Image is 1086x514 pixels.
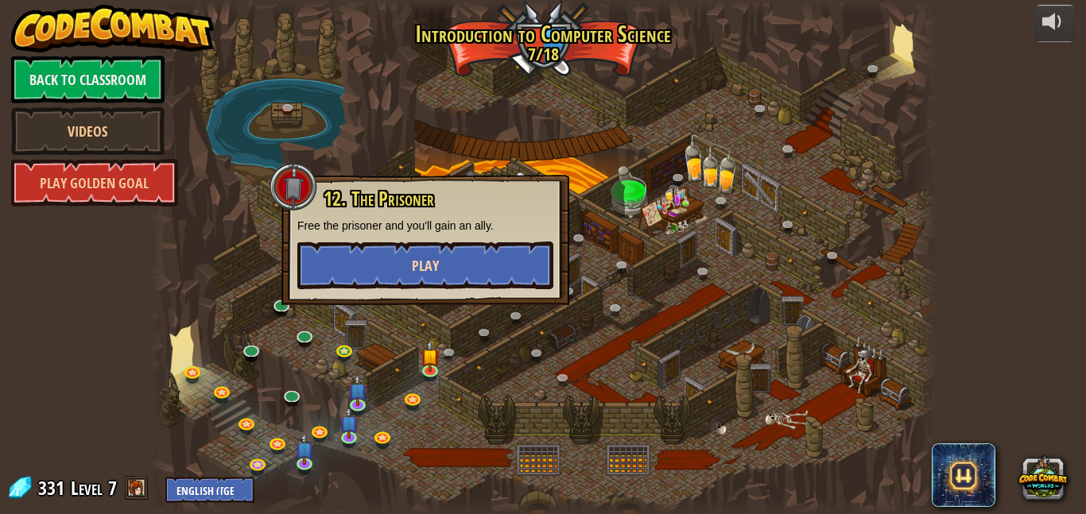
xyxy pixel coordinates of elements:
[421,340,439,372] img: level-banner-started.png
[11,56,165,103] a: Back to Classroom
[339,407,358,439] img: level-banner-unstarted-subscriber.png
[1035,5,1075,42] button: Adjust volume
[295,433,313,465] img: level-banner-unstarted-subscriber.png
[324,185,434,212] span: 12. The Prisoner
[108,475,117,500] span: 7
[348,373,367,405] img: level-banner-unstarted-subscriber.png
[11,159,178,207] a: Play Golden Goal
[11,5,215,52] img: CodeCombat - Learn how to code by playing a game
[297,242,553,289] button: Play
[11,107,165,155] a: Videos
[71,475,103,501] span: Level
[412,256,439,276] span: Play
[297,218,553,234] p: Free the prisoner and you'll gain an ally.
[38,475,69,500] span: 331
